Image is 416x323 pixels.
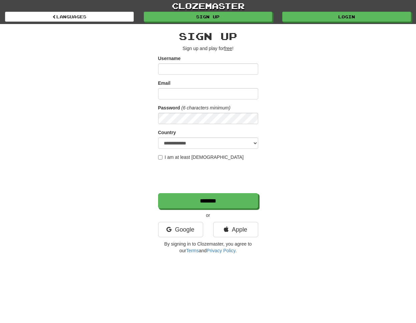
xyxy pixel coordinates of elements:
a: Terms [186,248,199,253]
label: I am at least [DEMOGRAPHIC_DATA] [158,154,244,160]
label: Password [158,104,180,111]
a: Privacy Policy [206,248,235,253]
a: Languages [5,12,134,22]
a: Login [282,12,411,22]
a: Apple [213,222,258,237]
a: Sign up [144,12,273,22]
label: Email [158,80,170,86]
label: Country [158,129,176,136]
p: Sign up and play for ! [158,45,258,52]
a: Google [158,222,203,237]
label: Username [158,55,181,62]
p: By signing in to Clozemaster, you agree to our and . [158,241,258,254]
input: I am at least [DEMOGRAPHIC_DATA] [158,155,162,159]
h2: Sign up [158,31,258,42]
p: or [158,212,258,219]
u: free [224,46,232,51]
em: (6 characters minimum) [181,105,231,110]
iframe: reCAPTCHA [158,164,260,190]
